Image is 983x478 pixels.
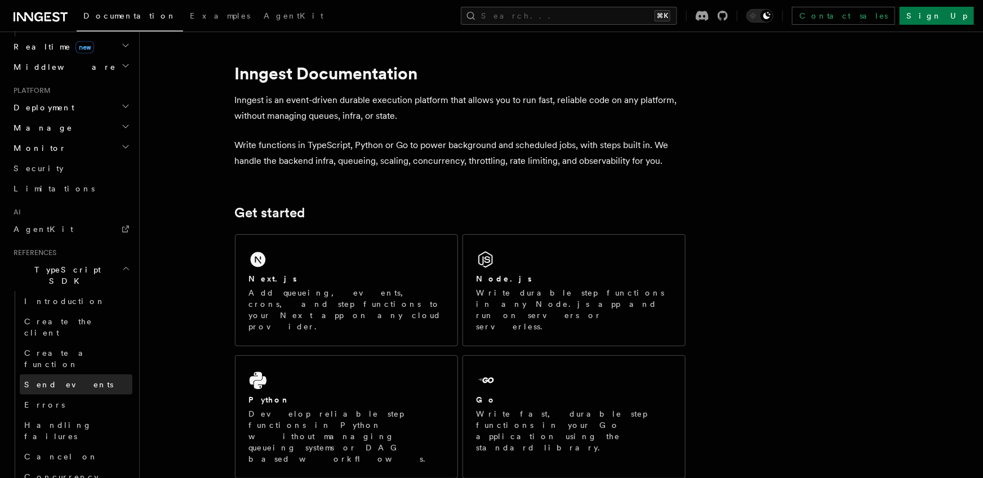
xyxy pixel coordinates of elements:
[9,57,132,77] button: Middleware
[655,10,670,21] kbd: ⌘K
[9,248,56,257] span: References
[249,394,291,405] h2: Python
[9,219,132,239] a: AgentKit
[83,11,176,20] span: Documentation
[746,9,773,23] button: Toggle dark mode
[190,11,250,20] span: Examples
[20,395,132,415] a: Errors
[461,7,677,25] button: Search...⌘K
[9,118,132,138] button: Manage
[24,297,105,306] span: Introduction
[20,291,132,311] a: Introduction
[14,184,95,193] span: Limitations
[20,415,132,446] a: Handling failures
[9,86,51,95] span: Platform
[792,7,895,25] a: Contact sales
[477,408,671,453] p: Write fast, durable step functions in your Go application using the standard library.
[477,394,497,405] h2: Go
[24,317,92,337] span: Create the client
[235,137,686,169] p: Write functions in TypeScript, Python or Go to power background and scheduled jobs, with steps bu...
[900,7,974,25] a: Sign Up
[20,343,132,374] a: Create a function
[249,408,444,464] p: Develop reliable step functions in Python without managing queueing systems or DAG based workflows.
[9,260,132,291] button: TypeScript SDK
[9,178,132,199] a: Limitations
[235,205,305,221] a: Get started
[249,273,297,284] h2: Next.js
[9,41,94,52] span: Realtime
[24,452,98,461] span: Cancel on
[257,3,330,30] a: AgentKit
[9,138,132,158] button: Monitor
[9,208,21,217] span: AI
[264,11,323,20] span: AgentKit
[477,287,671,332] p: Write durable step functions in any Node.js app and run on servers or serverless.
[249,287,444,332] p: Add queueing, events, crons, and step functions to your Next app on any cloud provider.
[9,122,73,133] span: Manage
[24,349,91,369] span: Create a function
[24,421,92,441] span: Handling failures
[235,63,686,83] h1: Inngest Documentation
[9,37,132,57] button: Realtimenew
[462,234,686,346] a: Node.jsWrite durable step functions in any Node.js app and run on servers or serverless.
[183,3,257,30] a: Examples
[77,3,183,32] a: Documentation
[9,61,116,73] span: Middleware
[9,264,122,287] span: TypeScript SDK
[9,158,132,178] a: Security
[9,142,66,154] span: Monitor
[24,400,65,409] span: Errors
[477,273,532,284] h2: Node.js
[235,234,458,346] a: Next.jsAdd queueing, events, crons, and step functions to your Next app on any cloud provider.
[20,311,132,343] a: Create the client
[75,41,94,53] span: new
[24,380,113,389] span: Send events
[20,374,132,395] a: Send events
[20,446,132,467] a: Cancel on
[14,164,64,173] span: Security
[9,97,132,118] button: Deployment
[14,225,73,234] span: AgentKit
[9,102,74,113] span: Deployment
[235,92,686,124] p: Inngest is an event-driven durable execution platform that allows you to run fast, reliable code ...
